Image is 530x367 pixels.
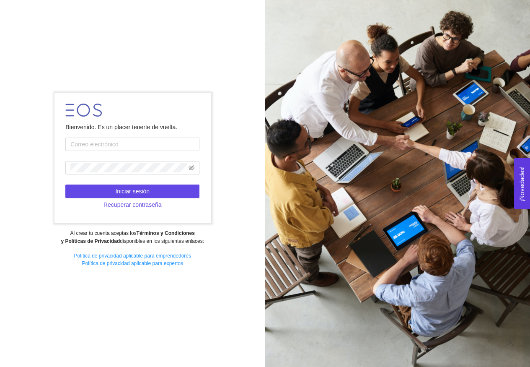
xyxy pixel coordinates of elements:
[61,230,194,244] strong: Términos y Condiciones y Políticas de Privacidad
[5,229,259,245] div: Al crear tu cuenta aceptas los disponibles en los siguientes enlaces:
[65,185,199,198] button: Iniciar sesión
[65,201,199,208] a: Recuperar contraseña
[65,198,199,211] button: Recuperar contraseña
[103,200,162,209] span: Recuperar contraseña
[65,104,102,117] img: LOGO
[189,165,194,171] span: eye-invisible
[65,138,199,151] input: Correo electrónico
[514,158,530,209] button: Open Feedback Widget
[74,253,191,259] a: Política de privacidad aplicable para emprendedores
[115,187,150,196] span: Iniciar sesión
[82,260,183,266] a: Política de privacidad aplicable para expertos
[65,122,199,132] div: Bienvenido. Es un placer tenerte de vuelta.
